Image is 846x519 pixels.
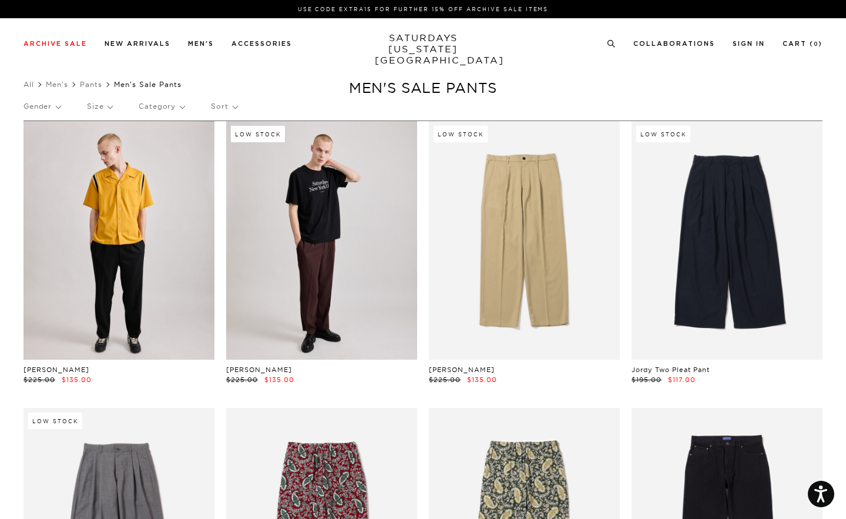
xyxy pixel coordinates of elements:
p: Gender [23,93,61,120]
a: Archive Sale [23,41,87,47]
a: Sign In [733,41,765,47]
div: Low Stock [434,126,488,142]
a: New Arrivals [105,41,170,47]
span: $195.00 [632,376,662,384]
div: Low Stock [28,413,82,429]
a: Men's [46,80,68,89]
p: Size [87,93,112,120]
a: Accessories [231,41,292,47]
div: Low Stock [231,126,285,142]
p: Use Code EXTRA15 for Further 15% Off Archive Sale Items [28,5,818,14]
a: [PERSON_NAME] [23,366,89,374]
a: Pants [80,80,102,89]
a: [PERSON_NAME] [429,366,495,374]
span: $135.00 [467,376,497,384]
p: Category [139,93,184,120]
span: $225.00 [23,376,55,384]
a: Men's [188,41,214,47]
p: Sort [211,93,237,120]
a: Cart (0) [783,41,822,47]
span: $117.00 [668,376,696,384]
a: [PERSON_NAME] [226,366,292,374]
a: All [23,80,34,89]
a: Collaborations [633,41,715,47]
div: Low Stock [636,126,690,142]
span: $135.00 [62,376,92,384]
a: Jordy Two Pleat Pant [632,366,710,374]
span: $225.00 [226,376,258,384]
small: 0 [814,42,818,47]
a: SATURDAYS[US_STATE][GEOGRAPHIC_DATA] [375,32,472,66]
span: $135.00 [264,376,294,384]
span: Men's Sale Pants [114,80,182,89]
span: $225.00 [429,376,461,384]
